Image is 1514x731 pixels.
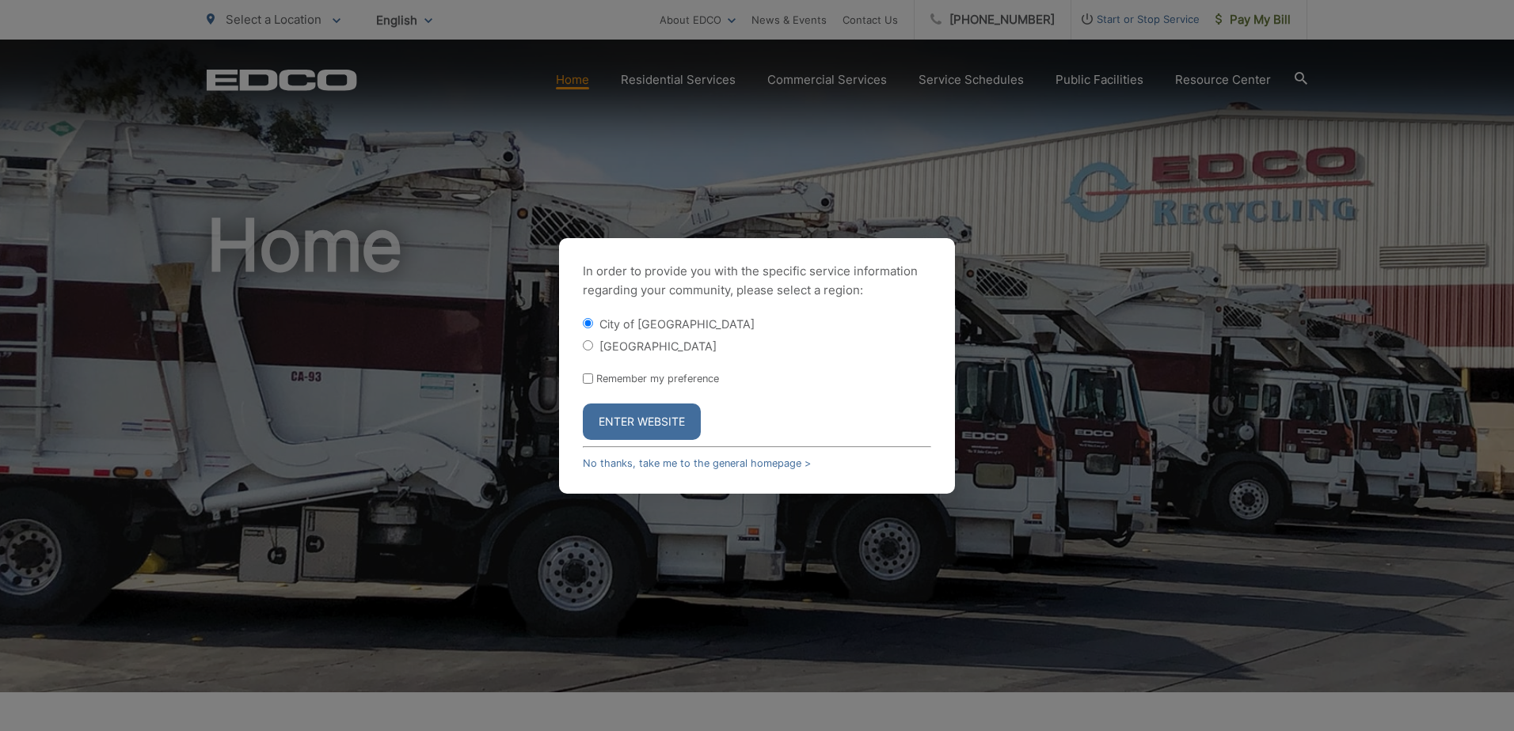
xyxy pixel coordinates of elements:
[599,317,755,331] label: City of [GEOGRAPHIC_DATA]
[583,457,811,469] a: No thanks, take me to the general homepage >
[583,403,701,440] button: Enter Website
[599,339,717,353] label: [GEOGRAPHIC_DATA]
[596,373,719,384] label: Remember my preference
[583,262,931,300] p: In order to provide you with the specific service information regarding your community, please se...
